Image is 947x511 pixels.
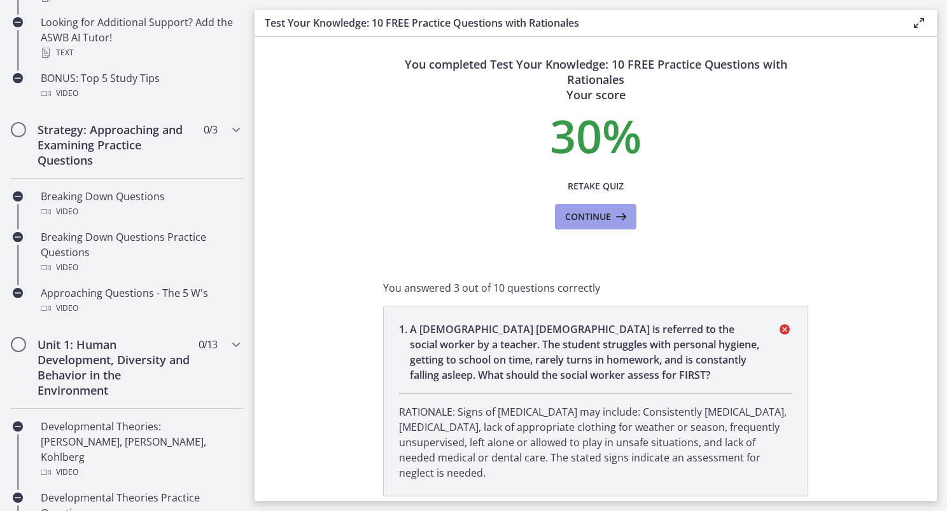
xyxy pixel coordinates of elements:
p: You answered 3 out of 10 questions correctly [383,280,808,296]
h3: You completed Test Your Knowledge: 10 FREE Practice Questions with Rationales Your score [383,57,808,102]
p: A [DEMOGRAPHIC_DATA] [DEMOGRAPHIC_DATA] is referred to the social worker by a teacher. The studen... [410,322,762,383]
div: BONUS: Top 5 Study Tips [41,71,239,101]
i: incorrect [777,322,792,337]
span: 0 / 3 [204,122,217,137]
div: Approaching Questions - The 5 W's [41,285,239,316]
p: 30 % [383,112,808,158]
span: Retake Quiz [568,179,624,194]
span: 0 / 13 [199,337,217,352]
span: 1 . [399,322,410,383]
div: Text [41,45,239,60]
h2: Unit 1: Human Development, Diversity and Behavior in the Environment [38,337,193,398]
div: Breaking Down Questions Practice Questions [41,229,239,275]
h3: Test Your Knowledge: 10 FREE Practice Questions with Rationales [265,15,891,31]
div: Video [41,301,239,316]
h2: Strategy: Approaching and Examining Practice Questions [38,122,193,168]
button: Retake Quiz [555,174,636,199]
div: Developmental Theories: [PERSON_NAME], [PERSON_NAME], Kohlberg [41,419,239,480]
button: Continue [555,204,636,229]
div: Breaking Down Questions [41,189,239,219]
p: RATIONALE: Signs of [MEDICAL_DATA] may include: Consistently [MEDICAL_DATA], [MEDICAL_DATA], lack... [399,404,792,480]
div: Video [41,260,239,275]
div: Video [41,86,239,101]
span: Continue [565,209,611,224]
div: Looking for Additional Support? Add the ASWB AI Tutor! [41,15,239,60]
div: Video [41,465,239,480]
div: Video [41,204,239,219]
